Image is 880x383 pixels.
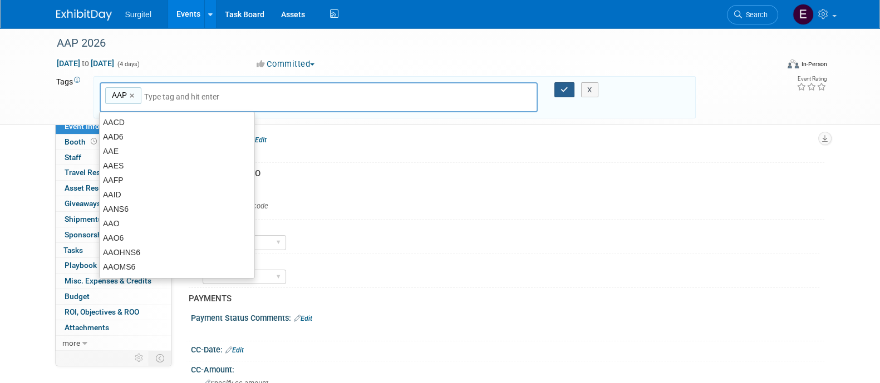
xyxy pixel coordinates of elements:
span: Surgitel [125,10,151,19]
span: Booth [65,137,99,146]
td: Personalize Event Tab Strip [130,351,149,365]
a: × [130,89,137,102]
a: Budget [56,289,171,304]
div: AAP 2026 [53,33,761,53]
span: Tasks [63,246,83,255]
a: Asset Reservations [56,181,171,196]
span: [DATE] [DATE] [56,58,115,68]
span: Playbook [65,261,97,270]
span: Sponsorships [65,230,112,239]
button: Committed [253,58,319,70]
span: to [80,59,91,68]
td: Toggle Event Tabs [149,351,171,365]
a: Search [727,5,778,24]
div: Event Rating [796,76,826,82]
button: X [581,82,598,98]
span: Event Information [65,122,127,131]
div: Payment Status Comments: [191,310,824,324]
div: AAO [100,216,254,231]
a: Edit [225,346,244,354]
div: Show Code: [191,185,824,198]
div: AAOHNS6 [100,245,254,260]
div: AAES [100,158,254,173]
div: AACD [100,115,254,130]
a: Sponsorships [56,227,171,242]
span: (4 days) [116,61,140,68]
div: AANS6 [100,202,254,216]
a: Booth [56,135,171,150]
a: Shipments [56,212,171,227]
div: In-Person [800,60,827,68]
div: AAOMS6 [100,260,254,274]
div: PAYMENTS [189,293,816,305]
a: ROI, Objectives & ROO [56,305,171,320]
a: Attachments [56,320,171,335]
div: CC-Amount: [191,361,824,375]
span: Travel Reservations [65,168,132,177]
a: Travel Reservations [56,165,171,180]
span: Misc. Expenses & Credits [65,276,151,285]
span: ROI, Objectives & ROO [65,307,139,316]
a: Event Information [56,119,171,134]
a: Staff [56,150,171,165]
span: Booth not reserved yet [89,137,99,146]
input: Type tag and hit enter [144,91,300,102]
div: AAO6 [100,231,254,245]
a: Playbook [56,258,171,273]
td: Tags [56,76,83,119]
span: Asset Reservations [65,183,131,192]
span: AAP [110,89,127,101]
span: Shipments [65,215,102,223]
span: Giveaways [65,199,101,208]
a: more [56,336,171,351]
a: Giveaways [56,196,171,211]
span: more [62,339,80,347]
div: AAE [100,144,254,158]
img: Event Coordinator [793,4,814,25]
div: AAID [100,187,254,202]
span: Search [742,11,768,19]
img: Format-Inperson.png [788,59,799,68]
div: CC-Date: [191,341,824,356]
a: Tasks [56,243,171,258]
a: Edit [294,315,312,322]
span: Attachments [65,323,109,332]
span: Staff [65,153,81,162]
div: BASIC EVENT INFO [189,168,816,180]
div: AAD6 [100,130,254,144]
div: Specialty: [191,253,819,267]
div: AAOR [100,274,254,289]
span: Budget [65,292,90,301]
div: AAFP [100,173,254,187]
div: Current Status: [191,131,824,146]
div: Event Format [712,58,827,74]
a: Misc. Expenses & Credits [56,273,171,289]
div: Show Type: [191,220,819,233]
img: ExhibitDay [56,9,112,21]
a: Edit [248,136,267,144]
